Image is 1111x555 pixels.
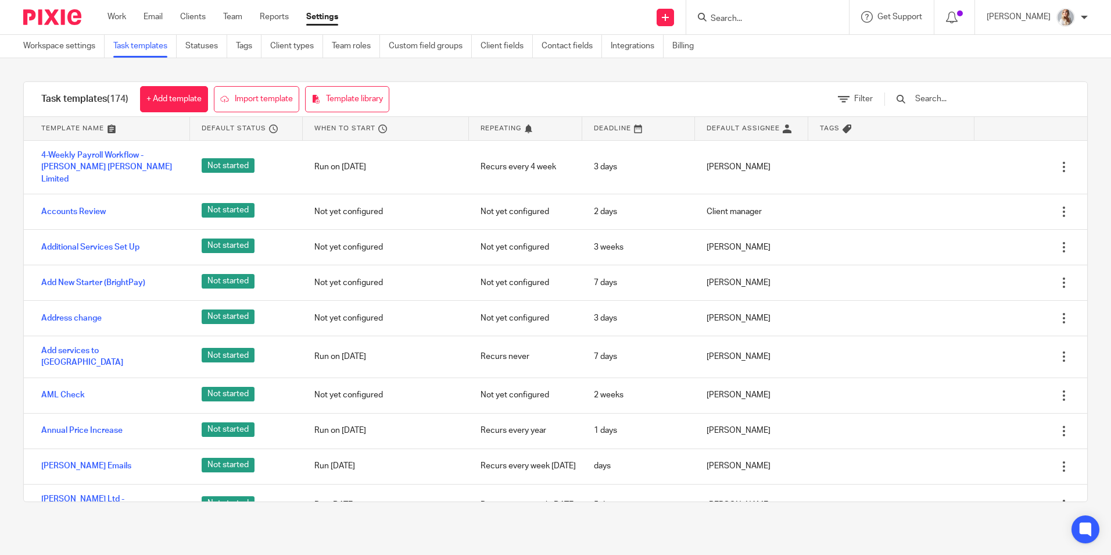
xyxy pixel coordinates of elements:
[582,304,695,333] div: 3 days
[185,35,227,58] a: Statuses
[987,11,1051,23] p: [PERSON_NAME]
[270,35,323,58] a: Client types
[303,197,469,226] div: Not yet configured
[236,35,261,58] a: Tags
[41,206,106,218] a: Accounts Review
[469,490,582,520] div: Recurs every week [DATE]
[41,241,139,253] a: Additional Services Set Up
[877,13,922,21] span: Get Support
[695,233,808,262] div: [PERSON_NAME]
[469,152,582,182] div: Recurs every 4 week
[23,9,81,25] img: Pixie
[709,14,814,24] input: Search
[202,309,255,324] span: Not started
[23,35,105,58] a: Workspace settings
[469,451,582,481] div: Recurs every week [DATE]
[695,304,808,333] div: [PERSON_NAME]
[854,95,873,103] span: Filter
[41,493,178,517] a: [PERSON_NAME] Ltd - [PERSON_NAME]
[202,239,255,253] span: Not started
[481,123,521,133] span: Repeating
[180,11,206,23] a: Clients
[41,123,104,133] span: Template name
[202,387,255,401] span: Not started
[41,150,178,185] a: 4-Weekly Payroll Workflow - [PERSON_NAME] [PERSON_NAME] Limited
[202,203,255,218] span: Not started
[469,342,582,371] div: Recurs never
[202,123,266,133] span: Default status
[695,451,808,481] div: [PERSON_NAME]
[582,197,695,226] div: 2 days
[582,380,695,410] div: 2 weeks
[41,425,123,436] a: Annual Price Increase
[202,496,255,511] span: Not started
[695,268,808,297] div: [PERSON_NAME]
[469,304,582,333] div: Not yet configured
[214,86,299,112] a: Import template
[582,152,695,182] div: 3 days
[113,35,177,58] a: Task templates
[820,123,840,133] span: Tags
[202,158,255,173] span: Not started
[469,416,582,445] div: Recurs every year
[202,274,255,289] span: Not started
[611,35,664,58] a: Integrations
[695,342,808,371] div: [PERSON_NAME]
[303,268,469,297] div: Not yet configured
[469,197,582,226] div: Not yet configured
[140,86,208,112] a: + Add template
[223,11,242,23] a: Team
[202,422,255,437] span: Not started
[542,35,602,58] a: Contact fields
[107,11,126,23] a: Work
[582,416,695,445] div: 1 days
[582,342,695,371] div: 7 days
[389,35,472,58] a: Custom field groups
[582,233,695,262] div: 3 weeks
[41,93,128,105] h1: Task templates
[314,123,375,133] span: When to start
[707,123,780,133] span: Default assignee
[582,490,695,520] div: 5 days
[41,389,85,401] a: AML Check
[481,35,533,58] a: Client fields
[914,92,1049,105] input: Search...
[1056,8,1075,27] img: IMG_9968.jpg
[695,416,808,445] div: [PERSON_NAME]
[594,123,631,133] span: Deadline
[144,11,163,23] a: Email
[303,380,469,410] div: Not yet configured
[695,380,808,410] div: [PERSON_NAME]
[41,312,102,324] a: Address change
[303,451,469,481] div: Run [DATE]
[303,152,469,182] div: Run on [DATE]
[695,152,808,182] div: [PERSON_NAME]
[303,342,469,371] div: Run on [DATE]
[303,490,469,520] div: Run [DATE]
[469,380,582,410] div: Not yet configured
[695,197,808,226] div: Client manager
[469,233,582,262] div: Not yet configured
[469,268,582,297] div: Not yet configured
[41,460,131,472] a: [PERSON_NAME] Emails
[695,490,808,520] div: [PERSON_NAME]
[41,345,178,369] a: Add services to [GEOGRAPHIC_DATA]
[672,35,703,58] a: Billing
[582,451,695,481] div: days
[582,268,695,297] div: 7 days
[202,348,255,362] span: Not started
[303,304,469,333] div: Not yet configured
[107,94,128,104] span: (174)
[305,86,389,112] a: Template library
[303,233,469,262] div: Not yet configured
[332,35,380,58] a: Team roles
[260,11,289,23] a: Reports
[202,458,255,472] span: Not started
[306,11,338,23] a: Settings
[303,416,469,445] div: Run on [DATE]
[41,277,145,289] a: Add New Starter (BrightPay)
